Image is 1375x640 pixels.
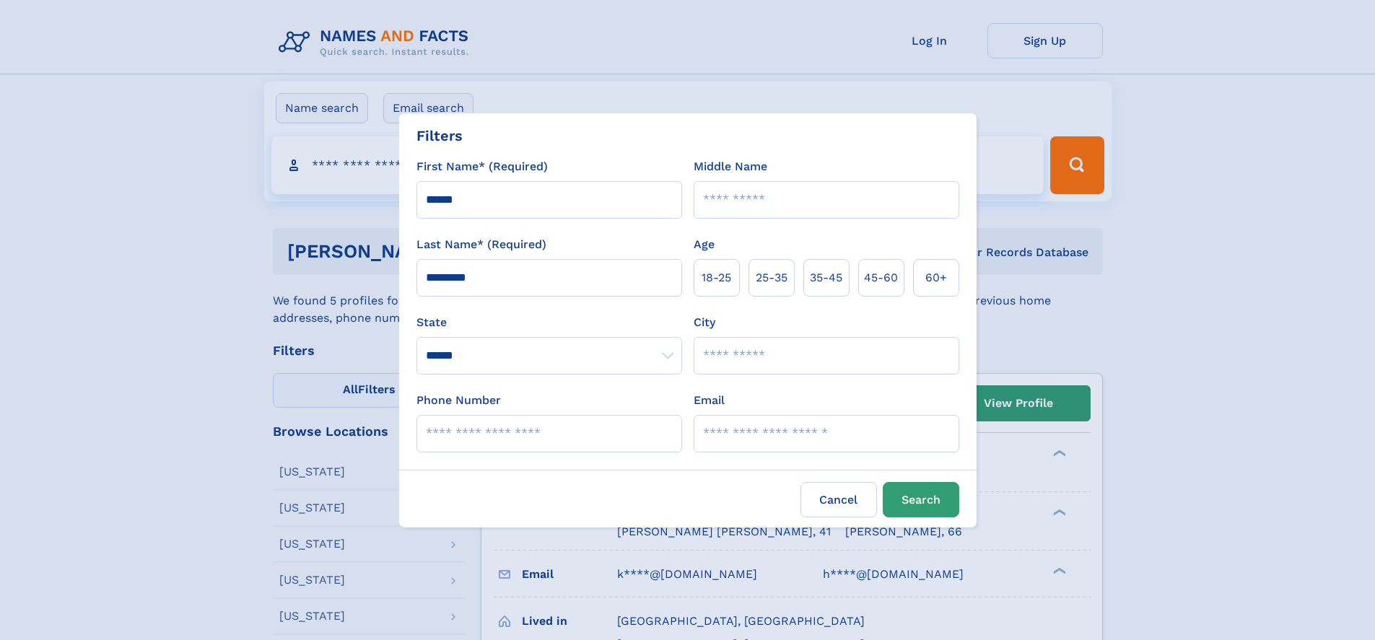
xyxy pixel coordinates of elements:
[800,482,877,517] label: Cancel
[864,269,898,286] span: 45‑60
[702,269,731,286] span: 18‑25
[694,236,715,253] label: Age
[416,125,463,146] div: Filters
[416,236,546,253] label: Last Name* (Required)
[416,158,548,175] label: First Name* (Required)
[925,269,947,286] span: 60+
[694,314,715,331] label: City
[416,314,682,331] label: State
[810,269,842,286] span: 35‑45
[883,482,959,517] button: Search
[694,392,725,409] label: Email
[756,269,787,286] span: 25‑35
[694,158,767,175] label: Middle Name
[416,392,501,409] label: Phone Number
